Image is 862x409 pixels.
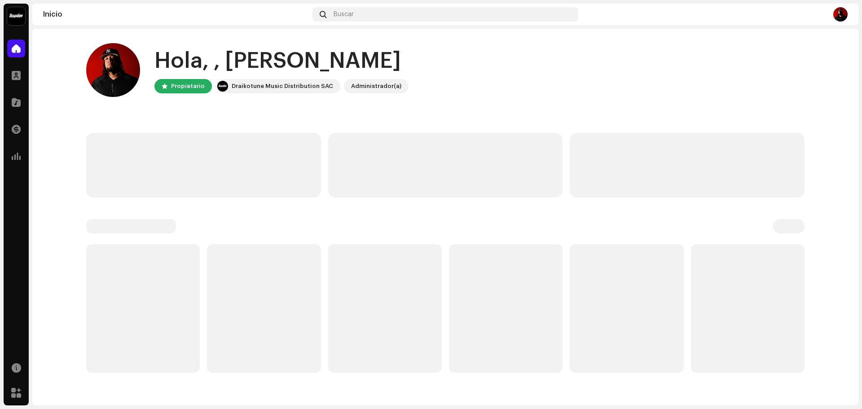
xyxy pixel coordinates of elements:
img: e11bc47b-18b9-4244-8ee0-7a0edd3bc139 [86,43,140,97]
span: Buscar [334,11,354,18]
div: Inicio [43,11,309,18]
img: 10370c6a-d0e2-4592-b8a2-38f444b0ca44 [217,81,228,92]
div: Hola, , [PERSON_NAME] [154,47,409,75]
div: Propietario [171,81,205,92]
img: e11bc47b-18b9-4244-8ee0-7a0edd3bc139 [833,7,848,22]
div: Draikotune Music Distribution SAC [232,81,333,92]
img: 10370c6a-d0e2-4592-b8a2-38f444b0ca44 [7,7,25,25]
div: Administrador(a) [351,81,401,92]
